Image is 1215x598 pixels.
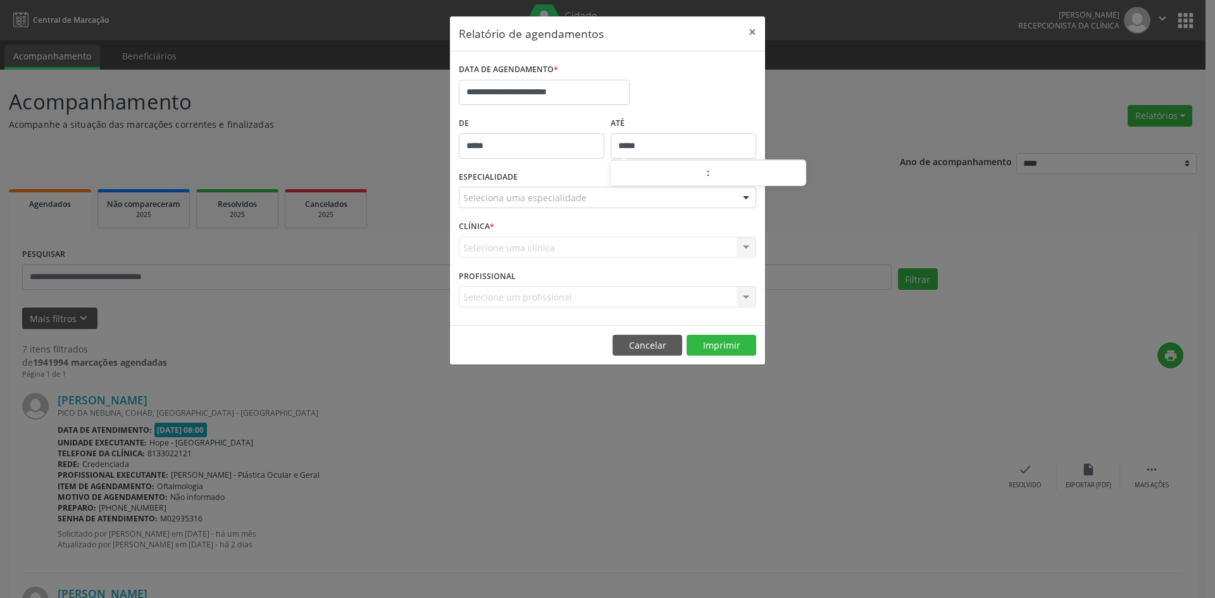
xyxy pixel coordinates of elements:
span: : [706,160,710,185]
label: CLÍNICA [459,217,494,237]
button: Close [740,16,765,47]
input: Hour [611,161,706,187]
button: Cancelar [613,335,682,356]
label: ATÉ [611,114,756,134]
label: ESPECIALIDADE [459,168,518,187]
label: De [459,114,604,134]
button: Imprimir [687,335,756,356]
label: DATA DE AGENDAMENTO [459,60,558,80]
h5: Relatório de agendamentos [459,25,604,42]
input: Minute [710,161,806,187]
span: Seleciona uma especialidade [463,191,587,204]
label: PROFISSIONAL [459,266,516,286]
